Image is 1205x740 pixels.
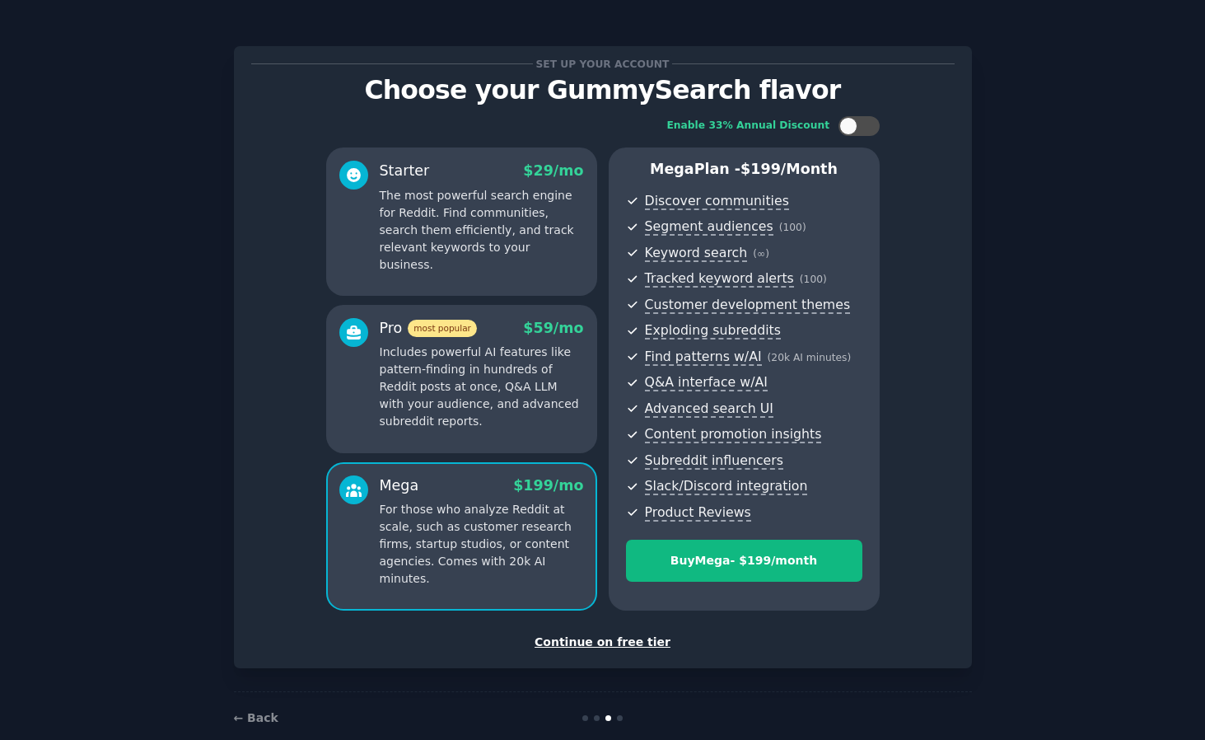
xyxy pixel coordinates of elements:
span: Keyword search [645,245,748,262]
button: BuyMega- $199/month [626,540,862,582]
span: most popular [408,320,477,337]
span: ( 20k AI minutes ) [768,352,852,363]
span: Discover communities [645,193,789,210]
span: Q&A interface w/AI [645,374,768,391]
span: Product Reviews [645,504,751,522]
span: ( ∞ ) [753,248,769,260]
span: Subreddit influencers [645,452,783,470]
span: Customer development themes [645,297,851,314]
span: $ 199 /month [740,161,838,177]
div: Enable 33% Annual Discount [667,119,830,133]
div: Starter [380,161,430,181]
span: Segment audiences [645,218,773,236]
div: Pro [380,318,477,339]
span: Content promotion insights [645,426,822,443]
span: $ 59 /mo [523,320,583,336]
div: Buy Mega - $ 199 /month [627,552,862,569]
span: ( 100 ) [800,274,827,285]
span: Tracked keyword alerts [645,270,794,288]
p: The most powerful search engine for Reddit. Find communities, search them efficiently, and track ... [380,187,584,274]
span: ( 100 ) [779,222,806,233]
a: ← Back [234,711,278,724]
div: Mega [380,475,419,496]
div: Continue on free tier [251,634,955,651]
span: Advanced search UI [645,400,773,418]
span: Set up your account [533,55,672,73]
span: Find patterns w/AI [645,349,762,366]
p: For those who analyze Reddit at scale, such as customer research firms, startup studios, or conte... [380,501,584,588]
p: Mega Plan - [626,159,862,180]
span: Slack/Discord integration [645,478,808,495]
p: Choose your GummySearch flavor [251,76,955,105]
span: $ 199 /mo [513,477,583,494]
p: Includes powerful AI features like pattern-finding in hundreds of Reddit posts at once, Q&A LLM w... [380,344,584,430]
span: $ 29 /mo [523,162,583,179]
span: Exploding subreddits [645,322,781,340]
